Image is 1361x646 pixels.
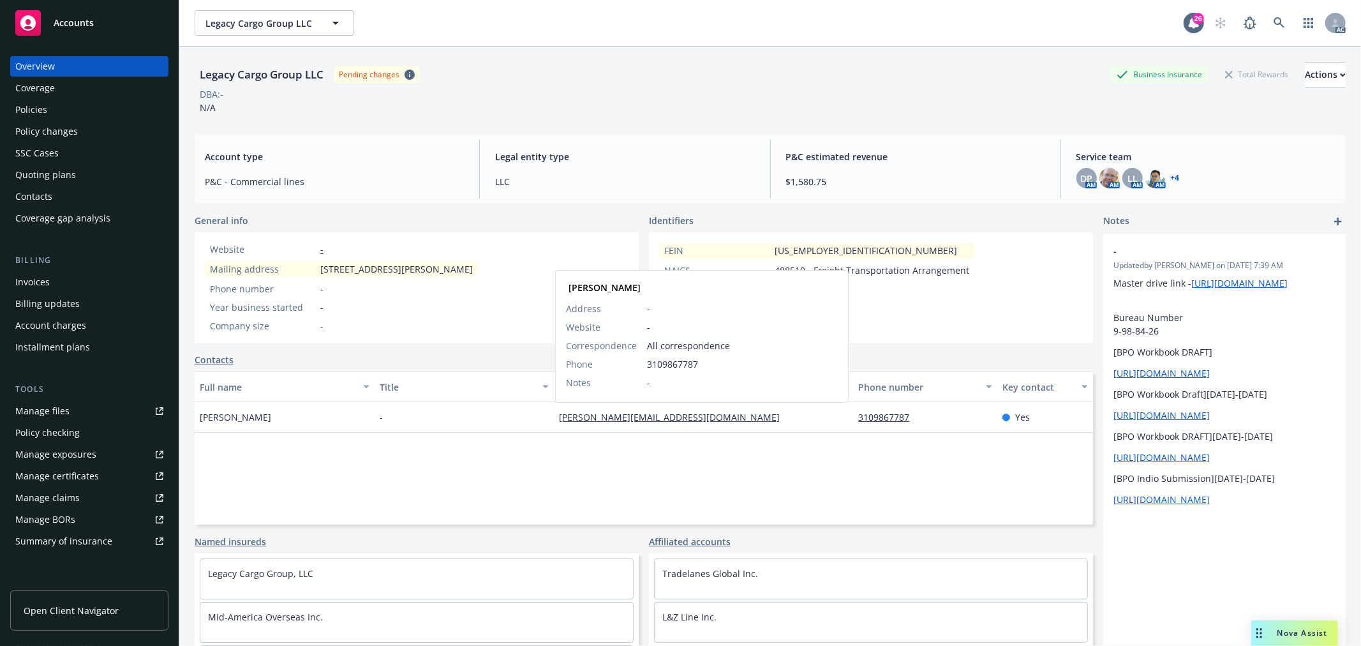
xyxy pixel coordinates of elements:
[320,319,324,333] span: -
[664,264,770,277] div: NAICS
[195,372,375,402] button: Full name
[210,319,315,333] div: Company size
[15,337,90,357] div: Installment plans
[205,150,464,163] span: Account type
[10,143,168,163] a: SSC Cases
[495,175,754,188] span: LLC
[1113,493,1210,506] a: [URL][DOMAIN_NAME]
[786,150,1045,163] span: P&C estimated revenue
[495,150,754,163] span: Legal entity type
[1145,168,1166,188] img: photo
[15,401,70,421] div: Manage files
[664,244,770,257] div: FEIN
[786,175,1045,188] span: $1,580.75
[1305,62,1346,87] button: Actions
[775,244,957,257] span: [US_EMPLOYER_IDENTIFICATION_NUMBER]
[1171,174,1180,182] a: +4
[10,466,168,486] a: Manage certificates
[10,577,168,590] div: Analytics hub
[10,208,168,229] a: Coverage gap analysis
[1015,410,1030,424] span: Yes
[647,339,838,352] span: All correspondence
[1076,150,1335,163] span: Service team
[205,175,464,188] span: P&C - Commercial lines
[200,87,223,101] div: DBA: -
[200,410,271,424] span: [PERSON_NAME]
[208,567,313,580] a: Legacy Cargo Group, LLC
[1002,380,1074,394] div: Key contact
[566,302,601,315] span: Address
[1296,10,1321,36] a: Switch app
[195,535,266,548] a: Named insureds
[334,66,420,82] span: Pending changes
[10,5,168,41] a: Accounts
[1237,10,1263,36] a: Report a Bug
[195,66,329,83] div: Legacy Cargo Group LLC
[1330,214,1346,229] a: add
[647,320,838,334] span: -
[210,282,315,296] div: Phone number
[1208,10,1233,36] a: Start snowing
[1267,10,1292,36] a: Search
[647,376,838,389] span: -
[1103,214,1129,229] span: Notes
[859,380,978,394] div: Phone number
[554,372,853,402] button: Email
[1113,260,1335,271] span: Updated by [PERSON_NAME] on [DATE] 7:39 AM
[647,357,838,371] span: 3109867787
[10,78,168,98] a: Coverage
[1113,387,1335,401] p: [BPO Workbook Draft][DATE]-[DATE]
[15,509,75,530] div: Manage BORs
[10,509,168,530] a: Manage BORs
[1113,430,1335,443] p: [BPO Workbook DRAFT][DATE]-[DATE]
[15,315,86,336] div: Account charges
[15,165,76,185] div: Quoting plans
[15,78,55,98] div: Coverage
[210,243,315,256] div: Website
[566,320,600,334] span: Website
[1193,12,1204,24] div: 26
[854,372,997,402] button: Phone number
[195,10,354,36] button: Legacy Cargo Group LLC
[208,611,323,623] a: Mid-America Overseas Inc.
[566,357,593,371] span: Phone
[1127,172,1138,185] span: LL
[10,337,168,357] a: Installment plans
[380,380,535,394] div: Title
[15,208,110,229] div: Coverage gap analysis
[320,262,473,276] span: [STREET_ADDRESS][PERSON_NAME]
[15,444,96,465] div: Manage exposures
[15,186,52,207] div: Contacts
[200,101,216,114] span: N/A
[1251,620,1267,646] div: Drag to move
[1103,234,1346,516] div: -Updatedby [PERSON_NAME] on [DATE] 7:39 AMMaster drive link -[URL][DOMAIN_NAME] Bureau Number 9-9...
[1113,472,1335,485] p: [BPO Indio Submission][DATE]-[DATE]
[1113,276,1335,290] p: Master drive link -
[380,410,383,424] span: -
[10,272,168,292] a: Invoices
[10,294,168,314] a: Billing updates
[1110,66,1209,82] div: Business Insurance
[210,262,315,276] div: Mailing address
[195,353,234,366] a: Contacts
[10,444,168,465] a: Manage exposures
[205,17,316,30] span: Legacy Cargo Group LLC
[375,372,554,402] button: Title
[24,604,119,617] span: Open Client Navigator
[1191,277,1288,289] a: [URL][DOMAIN_NAME]
[10,423,168,443] a: Policy checking
[10,165,168,185] a: Quoting plans
[775,264,969,277] span: 488510 - Freight Transportation Arrangement
[1099,168,1120,188] img: photo
[10,531,168,552] a: Summary of insurance
[15,466,99,486] div: Manage certificates
[1113,345,1335,359] p: [BPO Workbook DRAFT]
[320,282,324,296] span: -
[320,243,324,255] a: -
[1277,627,1328,638] span: Nova Assist
[662,567,758,580] a: Tradelanes Global Inc.
[1113,409,1210,421] a: [URL][DOMAIN_NAME]
[569,282,641,294] strong: [PERSON_NAME]
[10,401,168,421] a: Manage files
[559,411,790,423] a: [PERSON_NAME][EMAIL_ADDRESS][DOMAIN_NAME]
